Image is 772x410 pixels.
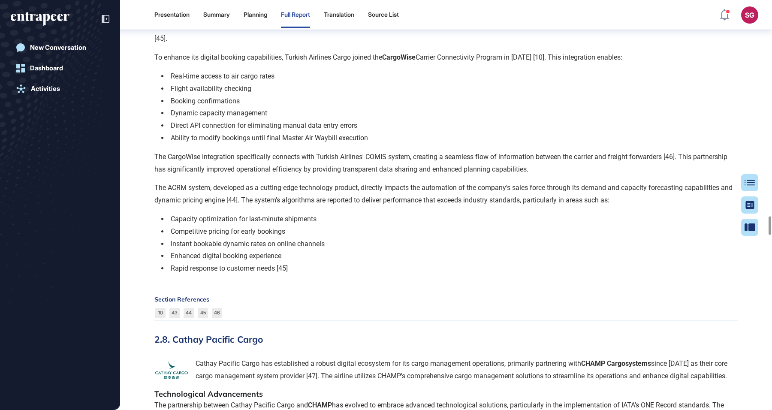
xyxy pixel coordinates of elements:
[203,11,230,18] div: Summary
[154,151,738,176] p: The CargoWise integration specifically connects with Turkish Airlines' COMIS system, creating a s...
[154,389,738,399] h5: Technological Advancements
[161,120,738,132] li: Direct API connection for eliminating manual data entry errors
[161,262,738,275] li: Rapid response to customer needs [45]
[11,80,109,97] a: Activities
[308,401,332,409] strong: CHAMP
[161,226,738,238] li: Competitive pricing for early bookings
[161,132,738,145] li: Ability to modify bookings until final Master Air Waybill execution
[154,182,738,207] p: The ACRM system, developed as a cutting-edge technology product, directly impacts the automation ...
[368,11,399,18] div: Source List
[169,308,180,318] a: 43
[31,85,60,93] div: Activities
[154,334,738,345] h3: 2.8. Cathay Pacific Cargo
[154,296,738,302] div: Section References
[161,238,738,250] li: Instant bookable dynamic rates on online channels
[154,11,190,18] div: Presentation
[11,12,69,26] div: entrapeer-logo
[154,358,738,383] p: Cathay Pacific Cargo has established a robust digital ecosystem for its cargo management operatio...
[161,70,738,83] li: Real-time access to air cargo rates
[155,308,166,318] a: 10
[30,64,63,72] div: Dashboard
[198,308,208,318] a: 45
[161,250,738,262] li: Enhanced digital booking experience
[154,51,738,64] p: To enhance its digital booking capabilities, Turkish Airlines Cargo joined the Carrier Connectivi...
[741,6,758,24] button: SG
[581,359,651,368] strong: CHAMP Cargosystems
[154,360,189,380] img: 6846d65bd985a92ffe95b75c.png
[161,213,738,226] li: Capacity optimization for last-minute shipments
[281,11,310,18] div: Full Report
[161,107,738,120] li: Dynamic capacity management
[11,60,109,77] a: Dashboard
[161,83,738,95] li: Flight availability checking
[382,53,416,61] strong: CargoWise
[244,11,267,18] div: Planning
[11,39,109,56] a: New Conversation
[184,308,194,318] a: 44
[212,308,222,318] a: 46
[161,95,738,108] li: Booking confirmations
[324,11,354,18] div: Translation
[30,44,86,51] div: New Conversation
